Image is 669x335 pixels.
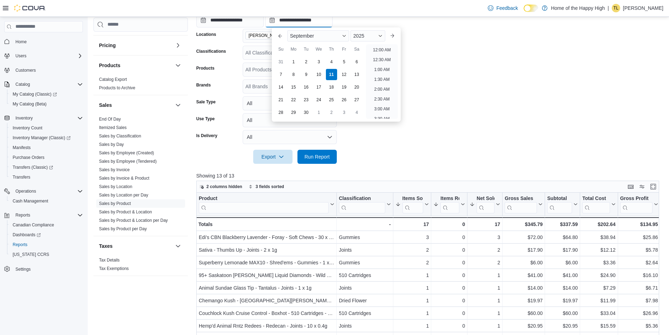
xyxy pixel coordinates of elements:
span: Feedback [496,5,518,12]
h3: Pricing [99,42,116,49]
span: 2 columns hidden [206,184,242,189]
div: 17 [470,220,500,228]
div: Superberry Lemonade MAX10 - Shred'ems - Gummies - 1 x 10mg [199,258,334,267]
a: Sales by Classification [99,134,141,138]
div: $6.00 [547,258,578,267]
div: Classification [339,195,385,213]
div: Items Sold [402,195,423,202]
button: Display options [638,182,646,191]
div: day-24 [313,94,324,105]
span: Tax Details [99,257,120,263]
div: $337.59 [547,220,578,228]
div: day-16 [301,82,312,93]
span: [PERSON_NAME] - Souris Avenue - Fire & Flower [249,32,303,39]
span: End Of Day [99,116,121,122]
span: Users [13,52,83,60]
span: Inventory Manager (Classic) [10,134,83,142]
li: 3:00 AM [371,105,392,113]
a: Cash Management [10,197,51,205]
span: Transfers [13,174,30,180]
h3: Taxes [99,243,113,250]
div: day-21 [275,94,287,105]
div: 2 [470,246,500,254]
button: Transfers [7,172,86,182]
span: Manifests [10,143,83,152]
div: Classification [339,195,385,202]
div: 0 [433,258,465,267]
h3: Sales [99,102,112,109]
div: $2.64 [620,258,658,267]
button: All [243,130,337,144]
button: Sales [174,101,182,109]
div: day-19 [339,82,350,93]
input: Dark Mode [524,5,538,12]
div: - [339,220,391,228]
button: Previous Month [275,30,286,41]
span: Run Report [304,153,330,160]
span: Settings [13,264,83,273]
a: Sales by Product & Location [99,210,152,214]
div: Fr [339,44,350,55]
button: Catalog [13,80,33,89]
a: Sales by Product per Day [99,226,147,231]
div: $345.79 [505,220,543,228]
a: Sales by Employee (Created) [99,150,154,155]
button: Gross Sales [505,195,543,213]
button: Operations [1,186,86,196]
a: Transfers (Classic) [7,162,86,172]
div: Gross Profit [620,195,652,202]
div: day-4 [351,107,362,118]
div: Tammy Lacharite [612,4,620,12]
div: Total Cost [582,195,610,213]
li: 12:00 AM [370,46,394,54]
span: [US_STATE] CCRS [13,252,49,257]
button: Operations [13,187,39,195]
a: End Of Day [99,117,121,122]
span: Customers [13,66,83,75]
li: 3:30 AM [371,115,392,123]
button: 2 columns hidden [197,182,245,191]
div: 95+ Saskatoon [PERSON_NAME] Liquid Diamonds - Wild West - 510 Cartridges - 0.95mL [199,271,334,279]
span: Settings [15,266,31,272]
div: 510 Cartridges [339,271,391,279]
div: 0 [433,271,465,279]
a: Products to Archive [99,85,135,90]
div: Button. Open the year selector. 2025 is currently selected. [350,30,385,41]
a: Customers [13,66,39,75]
div: Gross Sales [505,195,537,213]
button: Items Ref [433,195,465,213]
span: Customers [15,67,36,73]
button: Next month [387,30,398,41]
button: Inventory [1,113,86,123]
div: day-8 [288,69,299,80]
img: Cova [14,5,46,12]
span: Reports [13,211,83,219]
span: Reports [13,242,27,247]
span: Purchase Orders [13,155,45,160]
div: day-26 [339,94,350,105]
div: Button. Open the month selector. September is currently selected. [287,30,349,41]
a: Dashboards [7,230,86,240]
span: Sales by Invoice & Product [99,175,149,181]
div: day-5 [339,56,350,67]
div: Total Cost [582,195,610,202]
div: $3.36 [582,258,615,267]
a: Transfers [10,173,33,181]
div: day-3 [313,56,324,67]
button: Net Sold [470,195,500,213]
div: 1 [470,271,500,279]
a: [US_STATE] CCRS [10,250,52,259]
div: 1 [395,271,429,279]
div: Gummies [339,258,391,267]
span: Operations [13,187,83,195]
label: Classifications [196,49,226,54]
p: [PERSON_NAME] [623,4,663,12]
div: Joints [339,246,391,254]
span: Sales by Product & Location per Day [99,218,168,223]
div: $5.78 [620,246,658,254]
div: $41.00 [505,271,543,279]
div: day-2 [326,107,337,118]
input: Press the down key to enter a popover containing a calendar. Press the escape key to close the po... [265,13,333,27]
div: Gummies [339,233,391,241]
span: Transfers [10,173,83,181]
